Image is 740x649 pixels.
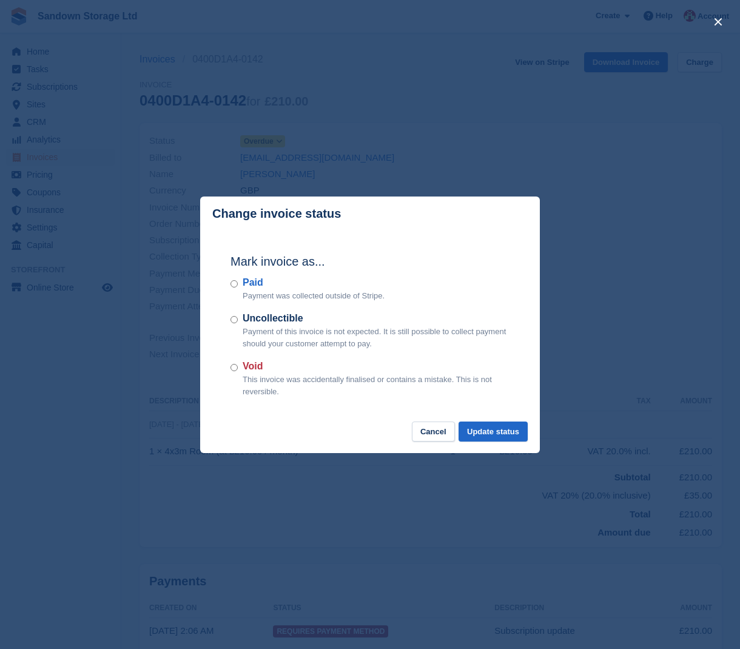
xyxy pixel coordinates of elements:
[243,326,510,349] p: Payment of this invoice is not expected. It is still possible to collect payment should your cust...
[230,252,510,271] h2: Mark invoice as...
[412,422,455,442] button: Cancel
[243,374,510,397] p: This invoice was accidentally finalised or contains a mistake. This is not reversible.
[708,12,728,32] button: close
[212,207,341,221] p: Change invoice status
[243,359,510,374] label: Void
[243,275,385,290] label: Paid
[243,311,510,326] label: Uncollectible
[243,290,385,302] p: Payment was collected outside of Stripe.
[459,422,528,442] button: Update status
